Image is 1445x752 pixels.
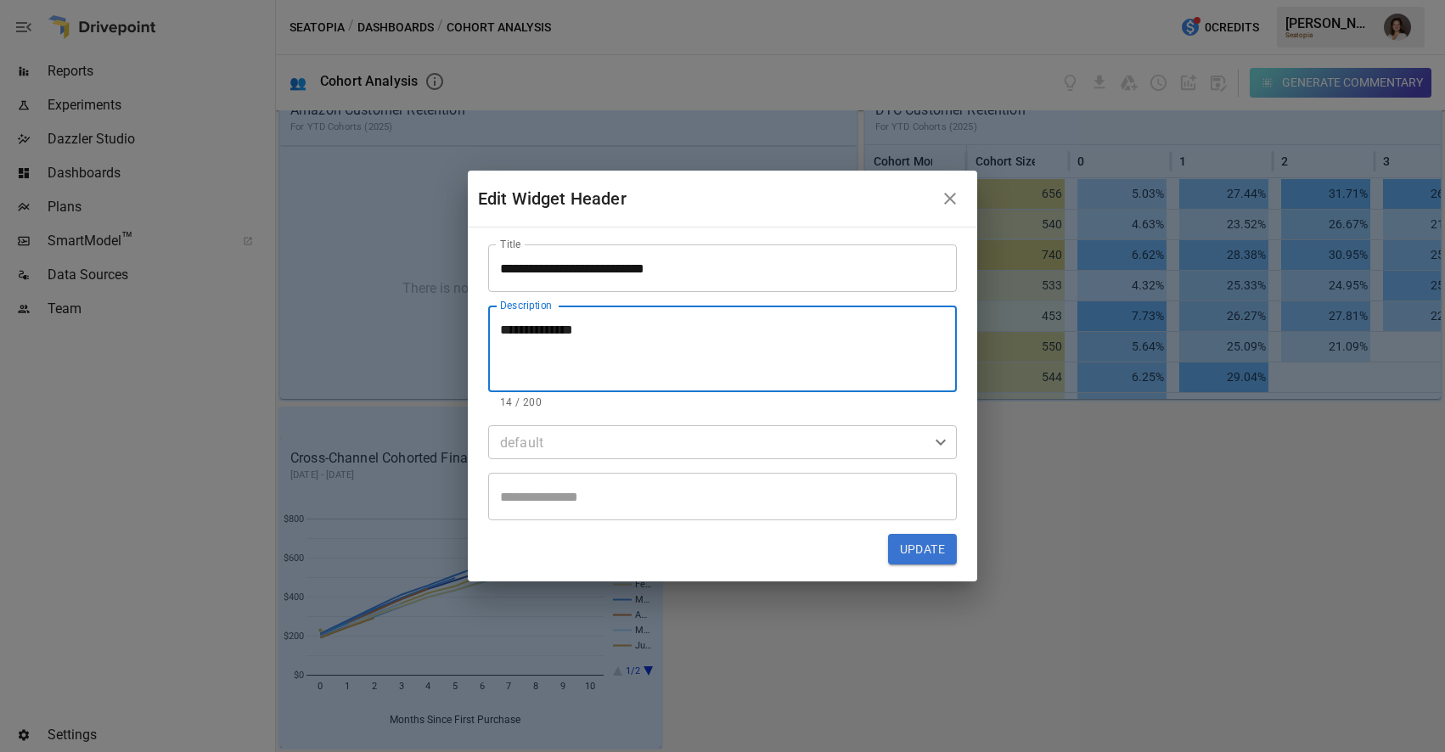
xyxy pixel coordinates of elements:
[500,433,930,452] div: default
[500,237,520,251] label: Title
[500,298,552,312] label: Description
[888,534,957,564] button: Update
[500,395,945,412] p: 14 / 200
[478,185,933,212] div: Edit Widget Header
